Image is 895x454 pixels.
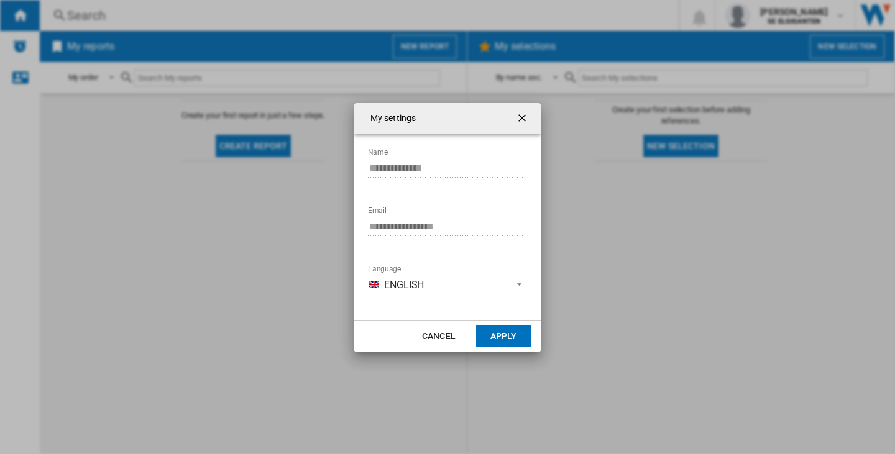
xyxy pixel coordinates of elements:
[511,106,536,131] button: getI18NText('BUTTONS.CLOSE_DIALOG')
[384,278,506,292] span: English
[364,112,416,125] h4: My settings
[411,325,466,347] button: Cancel
[369,281,379,288] img: en_GB.png
[476,325,531,347] button: Apply
[516,112,531,127] ng-md-icon: getI18NText('BUTTONS.CLOSE_DIALOG')
[368,276,527,294] md-select: Language: English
